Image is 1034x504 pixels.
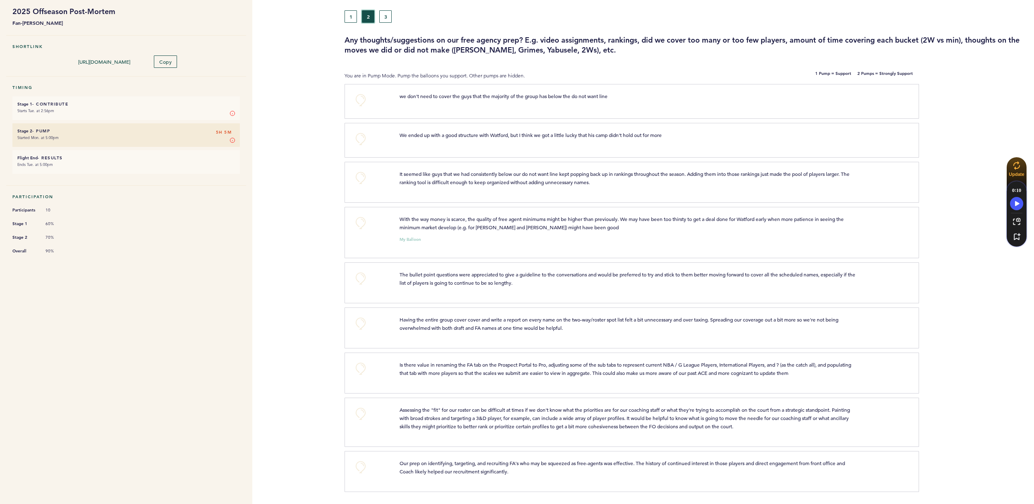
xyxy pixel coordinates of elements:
span: 10 [45,207,70,213]
small: My Balloon [400,238,421,242]
time: Ends Tue. at 5:00pm [17,162,53,167]
span: With the way money is scarce, the quality of free agent minimums might be higher than previously.... [400,216,845,230]
p: You are in Pump Mode. Pump the balloons you support. Other pumps are hidden. [345,72,683,80]
small: Stage 1 [17,101,32,107]
span: Our prep on identifying, targeting, and recruiting FA's who may be squeezed as free-agents was ef... [400,460,846,475]
b: 1 Pump = Support [815,72,851,80]
span: Overall [12,247,37,255]
span: The bullet point questions were appreciated to give a guideline to the conversations and would be... [400,271,857,286]
span: Is there value in renaming the FA tab on the Prospect Portal to Pro, adjusting some of the sub ta... [400,361,852,376]
span: Assessing the "fit" for our roster can be difficult at times if we don't know what the priorities... [400,406,851,430]
span: We ended up with a good structure with Watford, but I think we got a little lucky that his camp d... [400,132,662,138]
time: Starts Tue. at 2:56pm [17,108,54,113]
span: Having the entire group cover cover and write a report on every name on the two-way/roster spot l... [400,316,840,331]
span: Participants [12,206,37,214]
h6: - Contribute [17,101,235,107]
b: 2 Pumps = Strongly Support [857,72,913,80]
b: Fan-[PERSON_NAME] [12,19,240,27]
h1: 2025 Offseason Post-Mortem [12,7,240,17]
time: Started Mon. at 5:00pm [17,135,59,140]
button: 2 [362,10,374,23]
h3: Any thoughts/suggestions on our free agency prep? E.g. video assignments, rankings, did we cover ... [345,35,1028,55]
span: 60% [45,221,70,227]
span: 70% [45,235,70,240]
span: 90% [45,248,70,254]
h5: Shortlink [12,44,240,49]
span: 5H 5M [216,128,232,137]
button: 3 [379,10,392,23]
h5: Participation [12,194,240,199]
small: Flight End [17,155,38,161]
button: 1 [345,10,357,23]
h6: - Pump [17,128,235,134]
h6: - Results [17,155,235,161]
button: Copy [154,55,177,68]
span: It seemed like guys that we had consistently below our do not want line kept popping back up in r... [400,170,851,185]
h5: Timing [12,85,240,90]
span: Stage 1 [12,220,37,228]
span: Stage 2 [12,233,37,242]
small: Stage 2 [17,128,32,134]
span: we don't need to cover the guys that the majority of the group has below the do not want line [400,93,608,99]
span: Copy [159,58,172,65]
